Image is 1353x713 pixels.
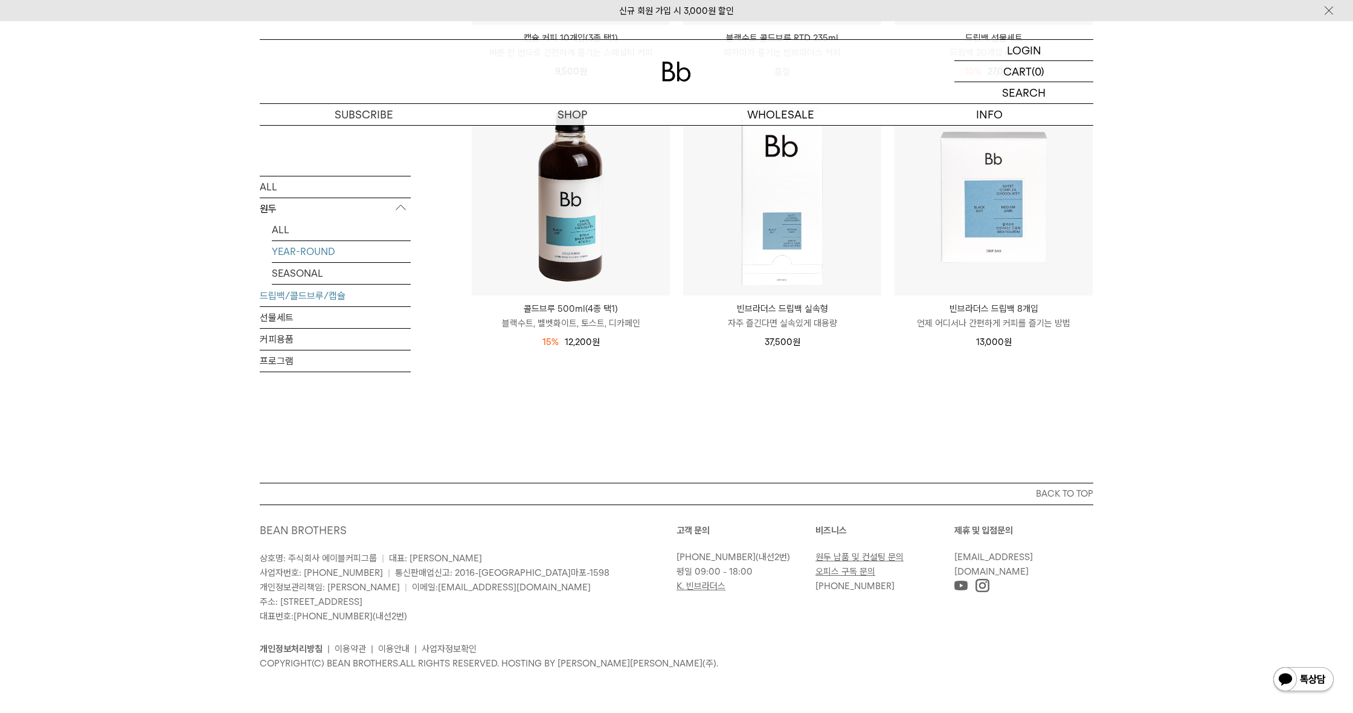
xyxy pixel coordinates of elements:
[260,328,411,349] a: 커피용품
[412,582,591,593] span: 이메일:
[815,552,904,563] a: 원두 납품 및 컨설팅 문의
[260,553,377,564] span: 상호명: 주식회사 에이블커피그룹
[683,97,881,295] img: 빈브라더스 드립백 실속형
[405,582,407,593] span: |
[542,335,559,349] div: 15%
[371,642,373,656] li: |
[565,337,600,347] span: 12,200
[422,644,477,654] a: 사업자정보확인
[472,97,670,295] img: 콜드브루 500ml(4종 택1)
[260,567,383,578] span: 사업자번호: [PHONE_NUMBER]
[815,581,895,592] a: [PHONE_NUMBER]
[683,302,881,331] a: 빈브라더스 드립백 실속형 자주 즐긴다면 실속있게 대용량
[335,644,366,654] a: 이용약관
[592,337,600,347] span: 원
[327,642,330,656] li: |
[260,524,347,537] a: BEAN BROTHERS
[895,302,1093,331] a: 빈브라더스 드립백 8개입 언제 어디서나 간편하게 커피를 즐기는 방법
[895,302,1093,316] p: 빈브라더스 드립백 8개입
[382,553,384,564] span: |
[438,582,591,593] a: [EMAIL_ADDRESS][DOMAIN_NAME]
[676,523,815,538] p: 고객 문의
[815,523,954,538] p: 비즈니스
[378,644,410,654] a: 이용안내
[472,302,670,331] a: 콜드브루 500ml(4종 택1) 블랙수트, 벨벳화이트, 토스트, 디카페인
[676,104,885,125] p: WHOLESALE
[954,552,1033,577] a: [EMAIL_ADDRESS][DOMAIN_NAME]
[468,104,676,125] a: SHOP
[954,523,1093,538] p: 제휴 및 입점문의
[895,316,1093,331] p: 언제 어디서나 간편하게 커피를 즐기는 방법
[260,350,411,371] a: 프로그램
[676,581,725,592] a: K. 빈브라더스
[260,656,1093,671] p: COPYRIGHT(C) BEAN BROTHERS. ALL RIGHTS RESERVED. HOSTING BY [PERSON_NAME][PERSON_NAME](주).
[395,567,609,578] span: 통신판매업신고: 2016-[GEOGRAPHIC_DATA]마포-1598
[1002,82,1046,103] p: SEARCH
[676,564,809,579] p: 평일 09:00 - 18:00
[976,337,1012,347] span: 13,000
[272,262,411,283] a: SEASONAL
[389,553,482,564] span: 대표: [PERSON_NAME]
[260,104,468,125] a: SUBSCRIBE
[272,240,411,262] a: YEAR-ROUND
[676,550,809,564] p: (내선2번)
[260,176,411,197] a: ALL
[272,219,411,240] a: ALL
[662,62,691,82] img: 로고
[260,198,411,219] p: 원두
[260,483,1093,505] button: BACK TO TOP
[414,642,417,656] li: |
[954,61,1093,82] a: CART (0)
[1007,40,1041,60] p: LOGIN
[765,337,800,347] span: 37,500
[1004,337,1012,347] span: 원
[683,316,881,331] p: 자주 즐긴다면 실속있게 대용량
[260,285,411,306] a: 드립백/콜드브루/캡슐
[815,566,875,577] a: 오피스 구독 문의
[472,316,670,331] p: 블랙수트, 벨벳화이트, 토스트, 디카페인
[683,302,881,316] p: 빈브라더스 드립백 실속형
[619,5,734,16] a: 신규 회원 가입 시 3,000원 할인
[260,306,411,327] a: 선물세트
[260,596,362,607] span: 주소: [STREET_ADDRESS]
[1003,61,1032,82] p: CART
[954,40,1093,61] a: LOGIN
[1032,61,1044,82] p: (0)
[895,97,1093,295] img: 빈브라더스 드립백 8개입
[885,104,1093,125] p: INFO
[472,302,670,316] p: 콜드브루 500ml(4종 택1)
[1272,666,1335,695] img: 카카오톡 채널 1:1 채팅 버튼
[792,337,800,347] span: 원
[260,644,323,654] a: 개인정보처리방침
[260,582,400,593] span: 개인정보관리책임: [PERSON_NAME]
[676,552,756,563] a: [PHONE_NUMBER]
[294,611,373,622] a: [PHONE_NUMBER]
[388,567,390,578] span: |
[260,611,407,622] span: 대표번호: (내선2번)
